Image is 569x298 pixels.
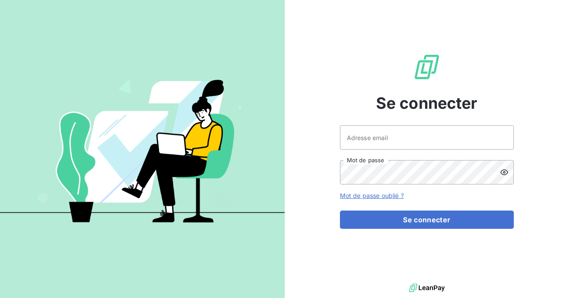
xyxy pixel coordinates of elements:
[409,281,445,295] img: logo
[340,192,404,199] a: Mot de passe oublié ?
[413,53,441,81] img: Logo LeanPay
[376,91,478,115] span: Se connecter
[340,125,514,150] input: placeholder
[340,211,514,229] button: Se connecter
